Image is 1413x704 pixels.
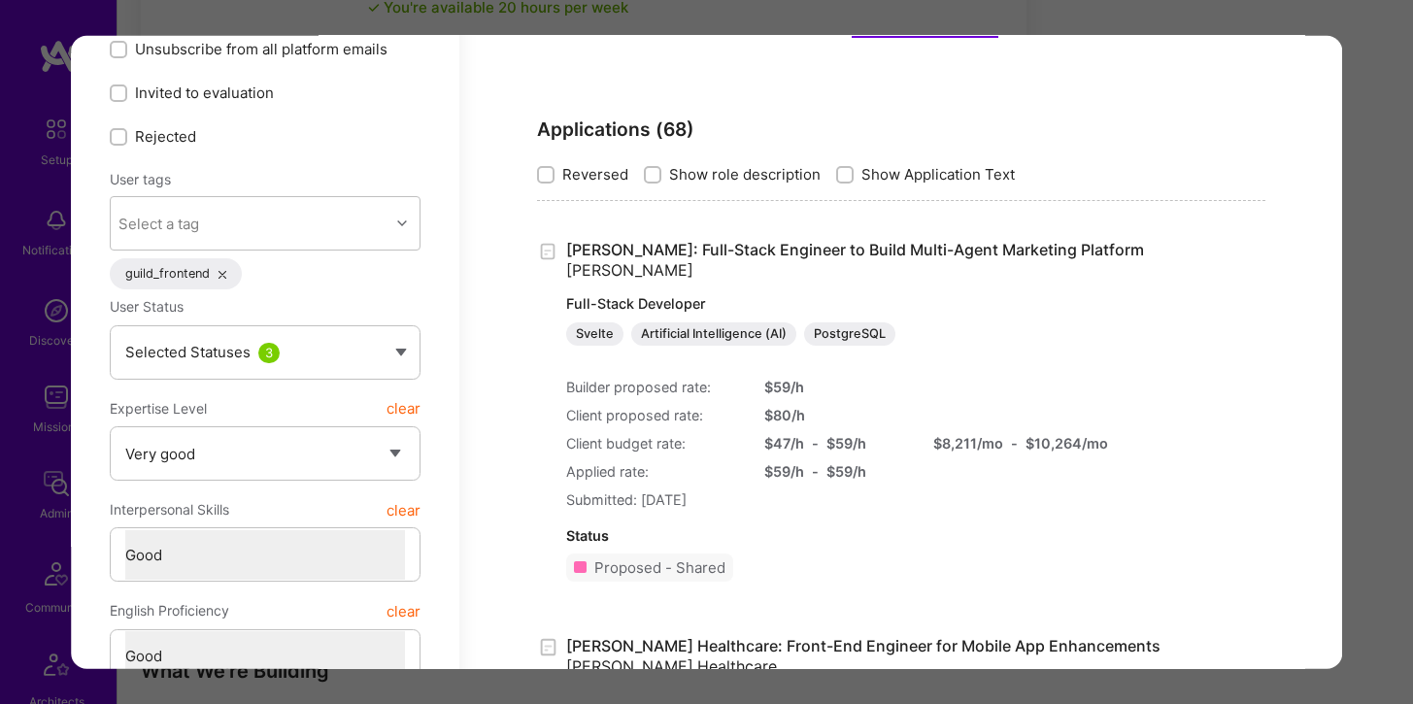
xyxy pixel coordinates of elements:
[826,460,866,481] div: $ 59 /h
[594,556,725,577] div: Proposed - Shared
[537,117,694,141] strong: Applications ( 68 )
[397,218,407,228] i: icon Chevron
[562,164,628,184] span: Reversed
[933,432,1003,453] div: $ 8,211 /mo
[135,39,387,59] span: Unsubscribe from all platform emails
[764,376,910,396] div: $ 59 /h
[804,321,895,345] div: PostgreSQL
[566,376,741,396] div: Builder proposed rate:
[110,258,242,289] div: guild_frontend
[135,126,196,147] span: Rejected
[537,240,559,262] i: icon Application
[812,432,819,453] div: -
[71,35,1343,669] div: modal
[764,460,804,481] div: $ 59 /h
[566,655,777,675] span: [PERSON_NAME] Healthcare
[566,240,1144,346] a: [PERSON_NAME]: Full-Stack Engineer to Build Multi-Agent Marketing Platform[PERSON_NAME]Full-Stack...
[110,593,229,628] span: English Proficiency
[125,342,251,360] span: Selected Statuses
[812,460,819,481] div: -
[566,260,693,280] span: [PERSON_NAME]
[110,170,171,188] label: User tags
[861,164,1015,184] span: Show Application Text
[566,404,741,424] div: Client proposed rate:
[1011,432,1018,453] div: -
[566,460,741,481] div: Applied rate:
[566,488,1144,509] div: Submitted: [DATE]
[826,432,866,453] div: $ 59 /h
[631,321,796,345] div: Artificial Intelligence (AI)
[669,164,821,184] span: Show role description
[258,342,280,362] div: 3
[566,432,741,453] div: Client budget rate:
[395,348,407,355] img: caret
[764,432,804,453] div: $ 47 /h
[537,240,566,262] div: Created
[566,294,1144,314] p: Full-Stack Developer
[387,492,421,527] button: clear
[387,390,421,425] button: clear
[537,635,566,657] div: Created
[764,404,910,424] div: $ 80 /h
[110,298,184,315] span: User Status
[118,213,198,233] div: Select a tag
[387,593,421,628] button: clear
[566,524,1144,545] div: Status
[566,321,623,345] div: Svelte
[110,390,207,425] span: Expertise Level
[135,83,274,103] span: Invited to evaluation
[219,271,226,279] i: icon Close
[537,636,559,658] i: icon Application
[1026,432,1108,453] div: $ 10,264 /mo
[110,492,229,527] span: Interpersonal Skills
